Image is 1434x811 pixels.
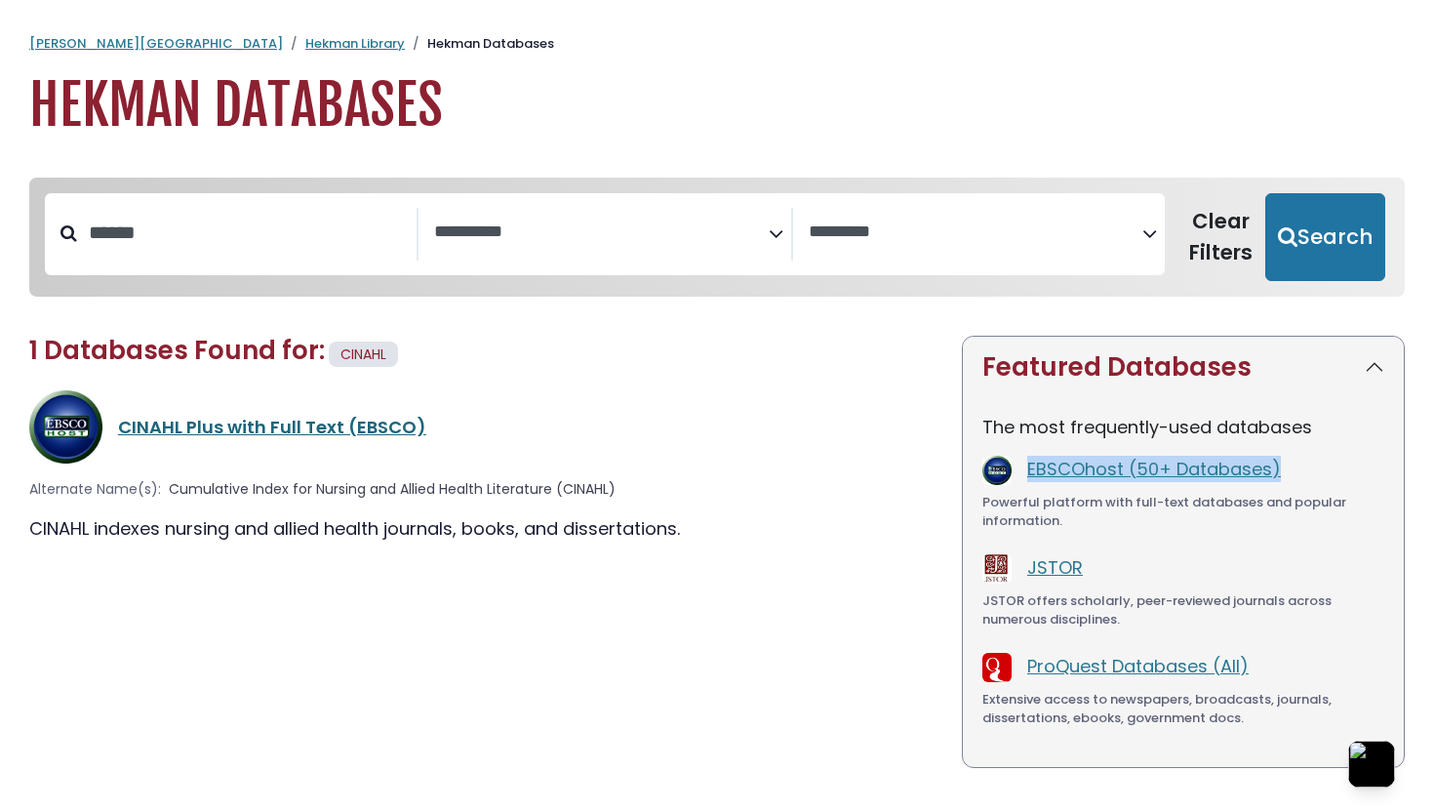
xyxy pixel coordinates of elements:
[29,34,1405,54] nav: breadcrumb
[963,337,1404,398] button: Featured Databases
[1176,193,1265,281] button: Clear Filters
[29,34,283,53] a: [PERSON_NAME][GEOGRAPHIC_DATA]
[118,415,426,439] a: CINAHL Plus with Full Text (EBSCO)
[305,34,405,53] a: Hekman Library
[29,479,161,500] span: Alternate Name(s):
[29,178,1405,297] nav: Search filters
[169,479,616,500] span: Cumulative Index for Nursing and Allied Health Literature (CINAHL)
[1265,193,1385,281] button: Submit for Search Results
[29,73,1405,139] h1: Hekman Databases
[982,591,1384,629] div: JSTOR offers scholarly, peer-reviewed journals across numerous disciplines.
[29,515,938,542] div: CINAHL indexes nursing and allied health journals, books, and dissertations.
[29,333,325,368] span: 1 Databases Found for:
[77,217,417,249] input: Search database by title or keyword
[1027,555,1083,580] a: JSTOR
[982,690,1384,728] div: Extensive access to newspapers, broadcasts, journals, dissertations, ebooks, government docs.
[434,223,768,243] textarea: Search
[405,34,554,54] li: Hekman Databases
[809,223,1142,243] textarea: Search
[982,414,1384,440] p: The most frequently-used databases
[1027,457,1281,481] a: EBSCOhost (50+ Databases)
[340,345,386,364] span: CINAHL
[982,493,1384,531] div: Powerful platform with full-text databases and popular information.
[1027,654,1249,678] a: ProQuest Databases (All)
